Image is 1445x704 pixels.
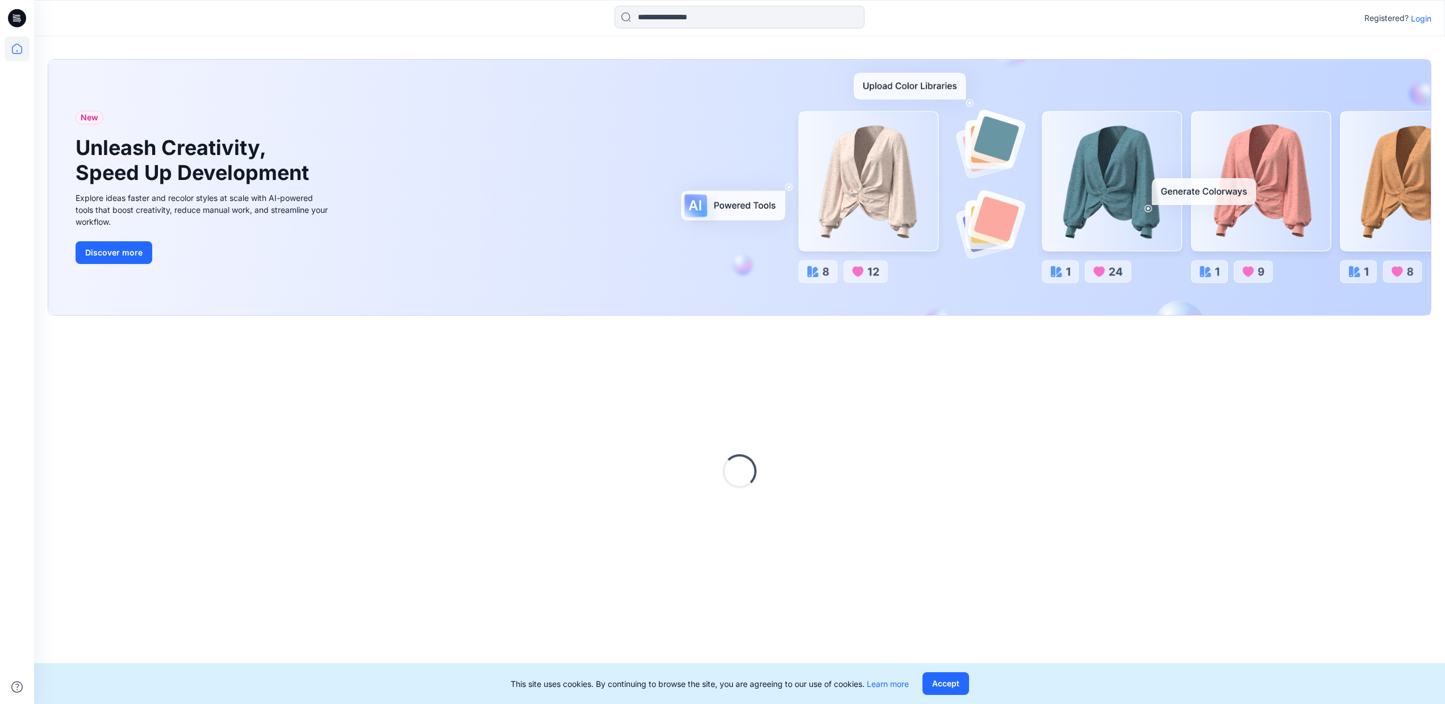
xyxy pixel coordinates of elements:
[76,136,314,185] h1: Unleash Creativity, Speed Up Development
[511,678,909,690] p: This site uses cookies. By continuing to browse the site, you are agreeing to our use of cookies.
[76,241,152,264] button: Discover more
[1364,11,1409,25] p: Registered?
[922,672,969,695] button: Accept
[76,192,331,228] div: Explore ideas faster and recolor styles at scale with AI-powered tools that boost creativity, red...
[867,679,909,689] a: Learn more
[81,111,98,124] span: New
[76,241,331,264] a: Discover more
[1411,12,1431,24] p: Login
